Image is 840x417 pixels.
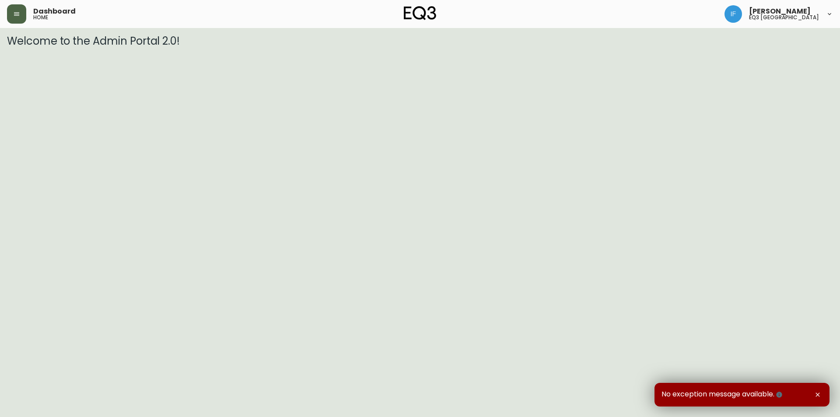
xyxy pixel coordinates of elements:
span: Dashboard [33,8,76,15]
h5: eq3 [GEOGRAPHIC_DATA] [749,15,819,20]
span: No exception message available. [661,390,784,399]
img: 691927f0292f4cc64e44e2c2f61e10cd [724,5,742,23]
h5: home [33,15,48,20]
span: [PERSON_NAME] [749,8,811,15]
h3: Welcome to the Admin Portal 2.0! [7,35,833,47]
img: logo [404,6,436,20]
